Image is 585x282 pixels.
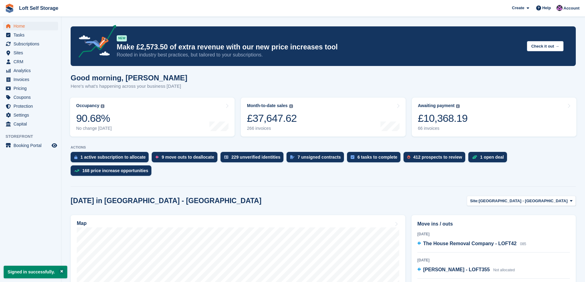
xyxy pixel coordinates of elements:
[247,112,297,125] div: £37,647.62
[298,155,341,160] div: 7 unsigned contracts
[417,257,570,263] div: [DATE]
[14,120,50,128] span: Capital
[76,112,112,125] div: 90.68%
[220,152,287,165] a: 229 unverified identities
[480,155,504,160] div: 1 open deal
[418,126,468,131] div: 66 invoices
[468,152,510,165] a: 1 open deal
[14,102,50,110] span: Protection
[290,155,294,159] img: contract_signature_icon-13c848040528278c33f63329250d36e43548de30e8caae1d1a13099fd9432cc5.svg
[14,40,50,48] span: Subscriptions
[3,141,58,150] a: menu
[74,169,79,172] img: price_increase_opportunities-93ffe204e8149a01c8c9dc8f82e8f89637d9d84a8eef4429ea346261dce0b2c0.svg
[520,242,526,246] span: 085
[76,103,99,108] div: Occupancy
[101,104,104,108] img: icon-info-grey-7440780725fd019a000dd9b08b2336e03edf1995a4989e88bcd33f0948082b44.svg
[3,84,58,93] a: menu
[423,267,490,272] span: [PERSON_NAME] - LOFT355
[14,84,50,93] span: Pricing
[3,93,58,102] a: menu
[74,155,77,159] img: active_subscription_to_allocate_icon-d502201f5373d7db506a760aba3b589e785aa758c864c3986d89f69b8ff3...
[542,5,551,11] span: Help
[407,155,410,159] img: prospect-51fa495bee0391a8d652442698ab0144808aea92771e9ea1ae160a38d050c398.svg
[71,145,576,149] p: ACTIONS
[527,41,564,51] button: Check it out →
[456,104,460,108] img: icon-info-grey-7440780725fd019a000dd9b08b2336e03edf1995a4989e88bcd33f0948082b44.svg
[247,126,297,131] div: 266 invoices
[14,93,50,102] span: Coupons
[70,98,235,137] a: Occupancy 90.68% No change [DATE]
[14,22,50,30] span: Home
[76,126,112,131] div: No change [DATE]
[417,240,526,248] a: The House Removal Company - LOFT42 085
[3,48,58,57] a: menu
[4,266,67,278] p: Signed in successfully.
[423,241,517,246] span: The House Removal Company - LOFT42
[3,102,58,110] a: menu
[3,66,58,75] a: menu
[14,111,50,119] span: Settings
[17,3,61,13] a: Loft Self Storage
[14,31,50,39] span: Tasks
[71,197,261,205] h2: [DATE] in [GEOGRAPHIC_DATA] - [GEOGRAPHIC_DATA]
[493,268,515,272] span: Not allocated
[418,103,455,108] div: Awaiting payment
[3,57,58,66] a: menu
[3,120,58,128] a: menu
[77,221,87,226] h2: Map
[412,98,576,137] a: Awaiting payment £10,368.19 66 invoices
[404,152,468,165] a: 412 prospects to review
[3,22,58,30] a: menu
[3,40,58,48] a: menu
[14,57,50,66] span: CRM
[472,155,477,159] img: deal-1b604bf984904fb50ccaf53a9ad4b4a5d6e5aea283cecdc64d6e3604feb123c2.svg
[14,75,50,84] span: Invoices
[14,141,50,150] span: Booking Portal
[155,155,158,159] img: move_outs_to_deallocate_icon-f764333ba52eb49d3ac5e1228854f67142a1ed5810a6f6cc68b1a99e826820c5.svg
[347,152,404,165] a: 6 tasks to complete
[418,112,468,125] div: £10,368.19
[14,48,50,57] span: Sites
[413,155,462,160] div: 412 prospects to review
[73,25,116,60] img: price-adjustments-announcement-icon-8257ccfd72463d97f412b2fc003d46551f7dbcb40ab6d574587a9cd5c0d94...
[357,155,397,160] div: 6 tasks to complete
[479,198,567,204] span: [GEOGRAPHIC_DATA] - [GEOGRAPHIC_DATA]
[3,111,58,119] a: menu
[417,231,570,237] div: [DATE]
[117,52,522,58] p: Rooted in industry best practices, but tailored to your subscriptions.
[287,152,347,165] a: 7 unsigned contracts
[162,155,214,160] div: 9 move outs to deallocate
[117,35,127,41] div: NEW
[351,155,354,159] img: task-75834270c22a3079a89374b754ae025e5fb1db73e45f91037f5363f120a921f8.svg
[71,165,154,179] a: 168 price increase opportunities
[6,133,61,140] span: Storefront
[5,4,14,13] img: stora-icon-8386f47178a22dfd0bd8f6a31ec36ba5ce8667c1dd55bd0f319d3a0aa187defe.svg
[3,31,58,39] a: menu
[3,75,58,84] a: menu
[117,43,522,52] p: Make £2,573.50 of extra revenue with our new price increases tool
[224,155,228,159] img: verify_identity-adf6edd0f0f0b5bbfe63781bf79b02c33cf7c696d77639b501bdc392416b5a36.svg
[71,152,152,165] a: 1 active subscription to allocate
[467,196,576,206] button: Site: [GEOGRAPHIC_DATA] - [GEOGRAPHIC_DATA]
[232,155,281,160] div: 229 unverified identities
[82,168,148,173] div: 168 price increase opportunities
[241,98,405,137] a: Month-to-date sales £37,647.62 266 invoices
[564,5,579,11] span: Account
[71,83,187,90] p: Here's what's happening across your business [DATE]
[71,74,187,82] h1: Good morning, [PERSON_NAME]
[289,104,293,108] img: icon-info-grey-7440780725fd019a000dd9b08b2336e03edf1995a4989e88bcd33f0948082b44.svg
[512,5,524,11] span: Create
[80,155,146,160] div: 1 active subscription to allocate
[417,220,570,228] h2: Move ins / outs
[556,5,563,11] img: Amy Wright
[417,266,515,274] a: [PERSON_NAME] - LOFT355 Not allocated
[470,198,479,204] span: Site:
[152,152,220,165] a: 9 move outs to deallocate
[51,142,58,149] a: Preview store
[247,103,287,108] div: Month-to-date sales
[14,66,50,75] span: Analytics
